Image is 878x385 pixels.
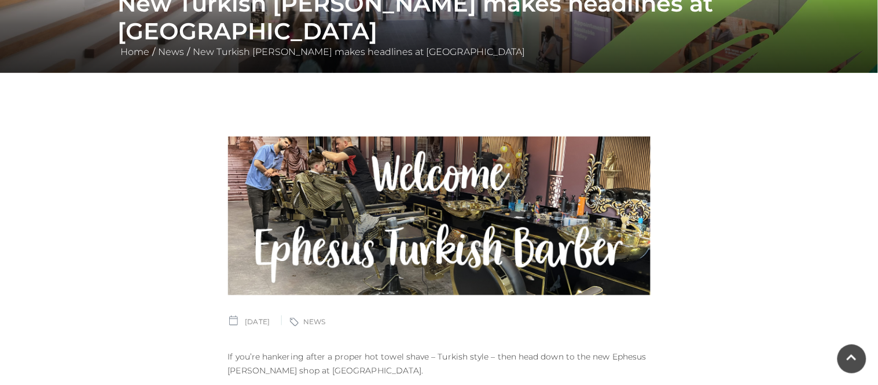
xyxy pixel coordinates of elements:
a: Home [118,46,153,57]
p: [DATE] [228,314,270,325]
p: News [281,316,325,325]
a: News [156,46,188,57]
p: If you’re hankering after a proper hot towel shave – Turkish style – then head down to the new Ep... [228,350,651,378]
a: New Turkish [PERSON_NAME] makes headlines at [GEOGRAPHIC_DATA] [190,46,528,57]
